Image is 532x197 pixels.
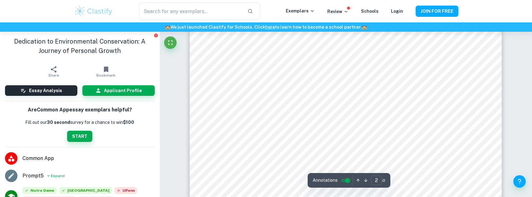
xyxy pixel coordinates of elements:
button: Essay Analysis [5,85,77,96]
span: 🏫 [165,25,170,30]
button: Bookmark [80,63,132,80]
h1: Dedication to Environmental Conservation: A Journey of Personal Growth [5,37,155,55]
h6: Applicant Profile [104,87,142,94]
p: Exemplars [286,7,315,14]
span: UPenn [115,187,137,194]
a: Login [391,9,403,14]
span: Notre Dame [22,187,57,194]
a: here [265,25,275,30]
input: Search for any exemplars... [139,2,242,20]
button: Fullscreen [164,36,177,49]
span: Common App [22,155,155,162]
a: Prompt5 [22,172,44,180]
span: Bookmark [96,73,115,77]
button: Applicant Profile [82,85,155,96]
span: 🏫 [362,25,367,30]
span: Annotations [313,177,338,184]
img: Clastify logo [74,5,114,17]
div: Rejected: University of Pennsylvania [115,187,137,196]
p: Review [327,8,349,15]
h6: Are Common App essay exemplars helpful? [28,106,132,114]
div: Accepted: University of Notre Dame [22,187,57,196]
span: [GEOGRAPHIC_DATA] [59,187,112,194]
button: Expand [46,172,65,180]
button: Report issue [154,33,159,38]
button: Help and Feedback [513,175,526,188]
h6: Essay Analysis [29,87,62,94]
span: Prompt 5 [22,172,44,180]
strong: $100 [123,120,134,125]
button: START [67,131,92,142]
button: JOIN FOR FREE [416,6,458,17]
p: Fill out our survey for a chance to win [25,119,134,126]
span: Share [48,73,59,77]
div: Accepted: Tufts University [59,187,112,196]
a: Schools [361,9,378,14]
span: / 2 [382,178,385,183]
h6: We just launched Clastify for Schools. Click to learn how to become a school partner. [1,24,531,30]
b: 30 second [47,120,70,125]
span: Expand [51,173,65,179]
button: Share [27,63,80,80]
